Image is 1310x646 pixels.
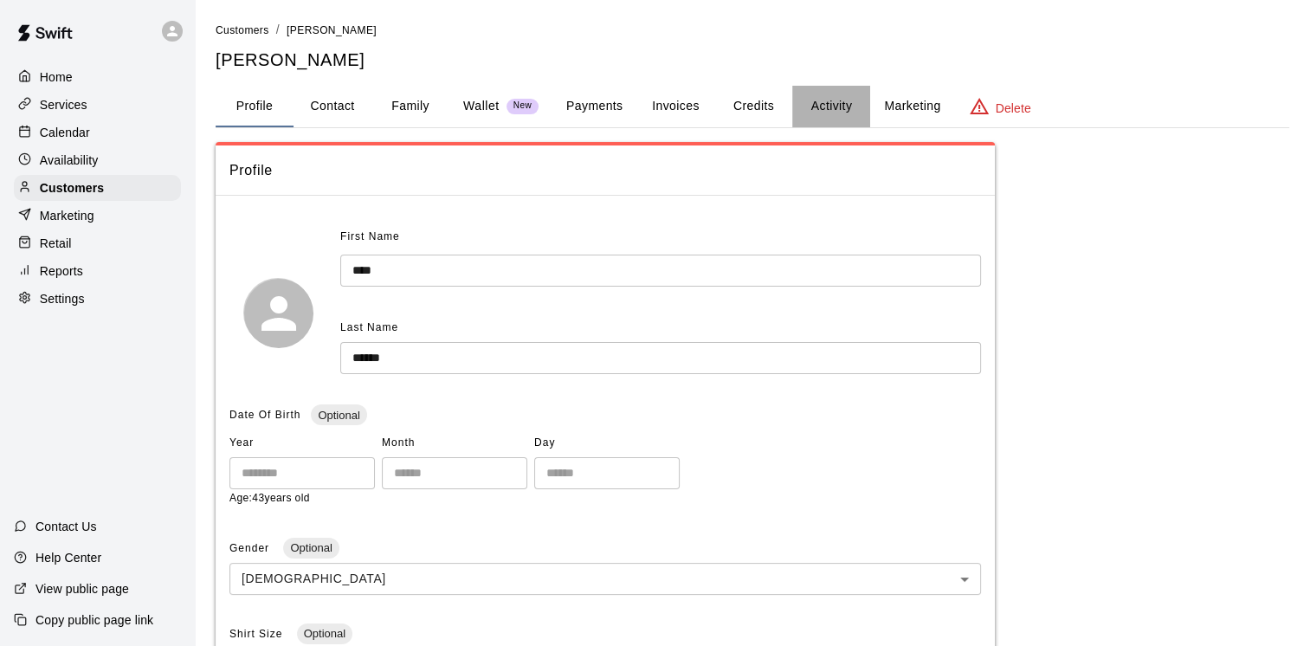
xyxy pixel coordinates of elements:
p: Contact Us [35,518,97,535]
div: basic tabs example [216,86,1289,127]
span: Date Of Birth [229,409,300,421]
p: View public page [35,580,129,598]
a: Services [14,92,181,118]
p: Delete [996,100,1031,117]
p: Services [40,96,87,113]
div: [DEMOGRAPHIC_DATA] [229,563,981,595]
span: Month [382,430,527,457]
button: Family [371,86,449,127]
span: Year [229,430,375,457]
p: Wallet [463,97,500,115]
button: Invoices [636,86,714,127]
p: Copy public page link [35,611,153,629]
a: Customers [14,175,181,201]
span: Optional [311,409,366,422]
p: Marketing [40,207,94,224]
a: Calendar [14,120,181,145]
button: Credits [714,86,792,127]
a: Retail [14,230,181,256]
li: / [276,21,280,39]
p: Calendar [40,124,90,141]
button: Payments [552,86,636,127]
a: Home [14,64,181,90]
p: Settings [40,290,85,307]
p: Reports [40,262,83,280]
p: Help Center [35,549,101,566]
p: Home [40,68,73,86]
span: Gender [229,542,273,554]
span: Shirt Size [229,628,287,640]
span: Last Name [340,321,398,333]
span: Profile [229,159,981,182]
p: Customers [40,179,104,197]
p: Retail [40,235,72,252]
a: Availability [14,147,181,173]
span: Optional [283,541,339,554]
span: Day [534,430,680,457]
a: Marketing [14,203,181,229]
span: Age: 43 years old [229,492,310,504]
a: Customers [216,23,269,36]
button: Profile [216,86,294,127]
span: Optional [297,627,352,640]
nav: breadcrumb [216,21,1289,40]
span: Customers [216,24,269,36]
span: New [507,100,539,112]
button: Contact [294,86,371,127]
span: [PERSON_NAME] [287,24,377,36]
span: First Name [340,223,400,251]
p: Availability [40,152,99,169]
h5: [PERSON_NAME] [216,48,1289,72]
button: Activity [792,86,870,127]
a: Settings [14,286,181,312]
button: Marketing [870,86,954,127]
a: Reports [14,258,181,284]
